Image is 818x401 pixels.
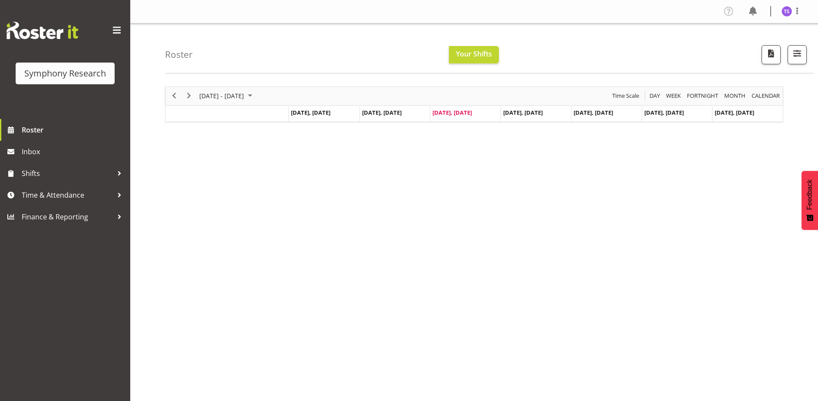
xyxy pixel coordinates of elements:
[362,109,402,116] span: [DATE], [DATE]
[715,109,754,116] span: [DATE], [DATE]
[7,22,78,39] img: Rosterit website logo
[24,67,106,80] div: Symphony Research
[644,109,684,116] span: [DATE], [DATE]
[649,90,661,101] span: Day
[22,210,113,223] span: Finance & Reporting
[22,123,126,136] span: Roster
[806,179,814,210] span: Feedback
[196,87,257,105] div: August 18 - 24, 2025
[456,49,492,59] span: Your Shifts
[165,50,193,60] h4: Roster
[22,167,113,180] span: Shifts
[449,46,499,63] button: Your Shifts
[782,6,792,17] img: theresa-smith5660.jpg
[291,109,330,116] span: [DATE], [DATE]
[762,45,781,64] button: Download a PDF of the roster according to the set date range.
[751,90,781,101] span: calendar
[723,90,747,101] button: Timeline Month
[181,87,196,105] div: next period
[432,109,472,116] span: [DATE], [DATE]
[574,109,613,116] span: [DATE], [DATE]
[167,87,181,105] div: previous period
[165,86,783,123] div: Timeline Week of August 20, 2025
[22,145,126,158] span: Inbox
[788,45,807,64] button: Filter Shifts
[686,90,720,101] button: Fortnight
[665,90,683,101] button: Timeline Week
[802,171,818,230] button: Feedback - Show survey
[611,90,640,101] span: Time Scale
[168,90,180,101] button: Previous
[183,90,195,101] button: Next
[665,90,682,101] span: Week
[198,90,245,101] span: [DATE] - [DATE]
[503,109,543,116] span: [DATE], [DATE]
[22,189,113,202] span: Time & Attendance
[723,90,746,101] span: Month
[686,90,719,101] span: Fortnight
[198,90,256,101] button: August 2025
[648,90,662,101] button: Timeline Day
[611,90,641,101] button: Time Scale
[750,90,782,101] button: Month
